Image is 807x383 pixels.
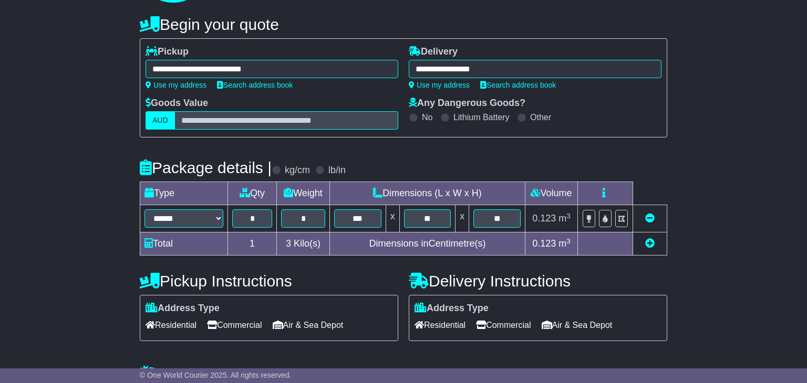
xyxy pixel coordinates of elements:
td: x [456,205,469,232]
span: 0.123 [532,238,556,249]
label: Pickup [146,46,189,58]
h4: Delivery Instructions [409,272,667,290]
span: Commercial [207,317,262,333]
td: Dimensions in Centimetre(s) [329,232,525,256]
td: Kilo(s) [277,232,330,256]
label: lb/in [328,165,346,176]
span: Air & Sea Depot [273,317,344,333]
a: Use my address [409,81,470,89]
span: Commercial [476,317,531,333]
label: Delivery [409,46,458,58]
td: x [386,205,399,232]
label: Goods Value [146,98,208,109]
label: kg/cm [285,165,310,176]
label: Other [530,112,551,122]
sup: 3 [566,212,571,220]
h4: Pickup Instructions [140,272,398,290]
label: No [422,112,432,122]
sup: 3 [566,237,571,245]
span: Air & Sea Depot [542,317,613,333]
span: m [558,213,571,224]
h4: Warranty & Insurance [140,365,667,382]
span: Residential [415,317,465,333]
td: Qty [228,182,277,205]
span: m [558,238,571,249]
label: AUD [146,111,175,130]
h4: Package details | [140,159,272,176]
td: Dimensions (L x W x H) [329,182,525,205]
td: Total [140,232,228,256]
td: 1 [228,232,277,256]
a: Add new item [645,238,655,249]
td: Weight [277,182,330,205]
a: Remove this item [645,213,655,224]
label: Lithium Battery [453,112,510,122]
label: Address Type [146,303,220,314]
span: 3 [286,238,291,249]
label: Any Dangerous Goods? [409,98,525,109]
span: 0.123 [532,213,556,224]
td: Volume [525,182,577,205]
h4: Begin your quote [140,16,667,33]
a: Search address book [480,81,556,89]
label: Address Type [415,303,489,314]
span: Residential [146,317,196,333]
span: © One World Courier 2025. All rights reserved. [140,371,292,379]
a: Use my address [146,81,206,89]
td: Type [140,182,228,205]
a: Search address book [217,81,293,89]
